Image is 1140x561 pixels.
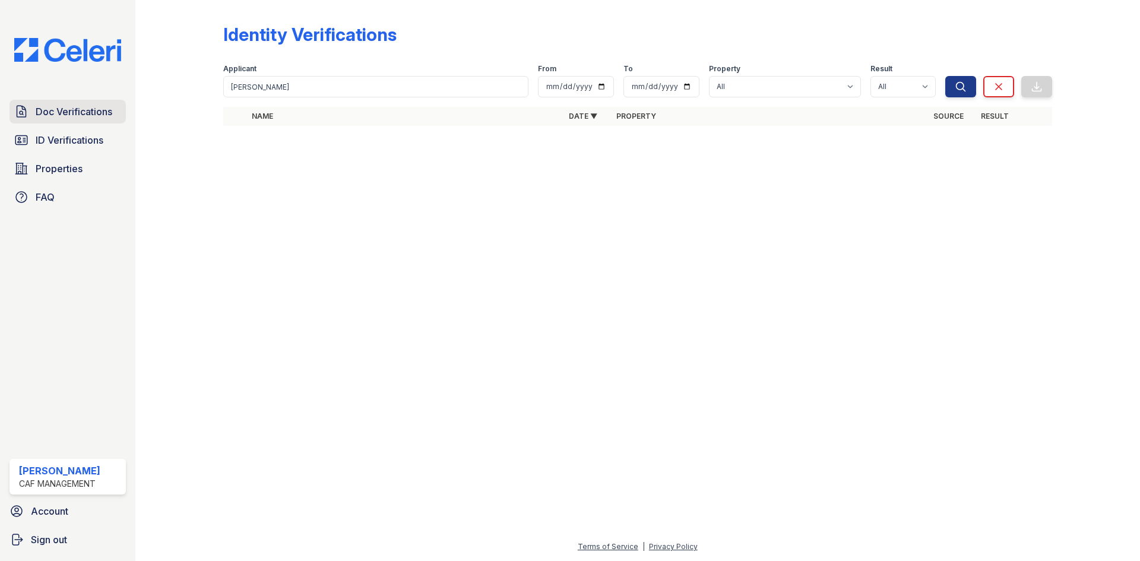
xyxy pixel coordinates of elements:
a: Sign out [5,528,131,552]
a: Property [616,112,656,121]
label: Property [709,64,740,74]
a: Terms of Service [578,542,638,551]
img: CE_Logo_Blue-a8612792a0a2168367f1c8372b55b34899dd931a85d93a1a3d3e32e68fde9ad4.png [5,38,131,62]
a: Privacy Policy [649,542,698,551]
a: Result [981,112,1009,121]
a: Date ▼ [569,112,597,121]
label: Applicant [223,64,256,74]
label: To [623,64,633,74]
div: | [642,542,645,551]
a: FAQ [9,185,126,209]
a: Doc Verifications [9,100,126,123]
span: Doc Verifications [36,104,112,119]
span: Sign out [31,533,67,547]
a: Properties [9,157,126,180]
div: CAF Management [19,478,100,490]
span: ID Verifications [36,133,103,147]
span: Account [31,504,68,518]
input: Search by name or phone number [223,76,528,97]
a: ID Verifications [9,128,126,152]
label: From [538,64,556,74]
a: Account [5,499,131,523]
div: Identity Verifications [223,24,397,45]
a: Name [252,112,273,121]
span: FAQ [36,190,55,204]
div: [PERSON_NAME] [19,464,100,478]
span: Properties [36,161,83,176]
a: Source [933,112,964,121]
label: Result [870,64,892,74]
